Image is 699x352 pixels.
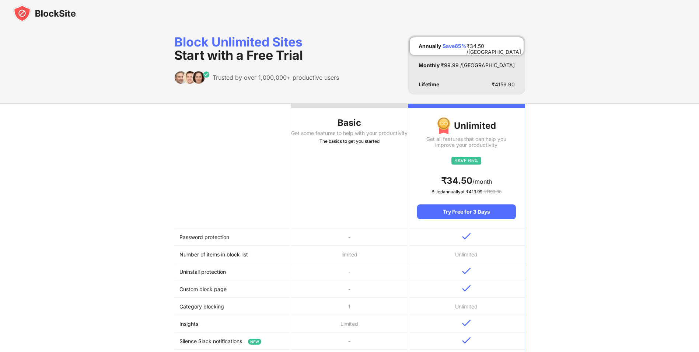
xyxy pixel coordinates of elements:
div: Get some features to help with your productivity [291,130,408,136]
td: Unlimited [408,246,525,263]
td: Silence Slack notifications [174,332,291,350]
img: trusted-by.svg [174,71,210,84]
img: v-blue.svg [462,233,471,240]
div: Get all features that can help you improve your productivity [417,136,515,148]
span: ₹ 1199.88 [483,189,501,194]
img: v-blue.svg [462,320,471,327]
div: Basic [291,117,408,129]
div: ₹ 99.99 /[GEOGRAPHIC_DATA] [441,62,515,68]
div: ₹ 4159.90 [492,82,515,87]
span: NEW [248,339,261,345]
td: - [291,332,408,350]
span: ₹ 34.50 [441,175,472,186]
td: Insights [174,315,291,332]
div: /month [417,175,515,187]
td: Limited [291,315,408,332]
div: Unlimited [417,117,515,135]
img: v-blue.svg [462,268,471,275]
img: v-blue.svg [462,285,471,292]
div: ₹ 34.50 /[GEOGRAPHIC_DATA] [466,43,521,49]
div: Block Unlimited Sites [174,35,339,62]
div: Try Free for 3 Days [417,204,515,219]
td: Password protection [174,228,291,246]
td: Category blocking [174,298,291,315]
td: - [291,228,408,246]
td: - [291,280,408,298]
td: Number of items in block list [174,246,291,263]
td: Unlimited [408,298,525,315]
img: v-blue.svg [462,337,471,344]
img: save65.svg [451,157,481,165]
div: Trusted by over 1,000,000+ productive users [213,74,339,81]
div: Save 65 % [443,43,466,49]
img: img-premium-medal [437,117,450,135]
div: The basics to get you started [291,138,408,145]
td: limited [291,246,408,263]
div: Lifetime [419,82,439,87]
img: blocksite-icon-black.svg [13,4,76,22]
td: Uninstall protection [174,263,291,280]
div: Monthly [419,62,440,68]
div: Billed annually at ₹ 413.99 [417,188,515,196]
td: Custom block page [174,280,291,298]
span: Start with a Free Trial [174,48,303,63]
td: 1 [291,298,408,315]
td: - [291,263,408,280]
div: Annually [419,43,441,49]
